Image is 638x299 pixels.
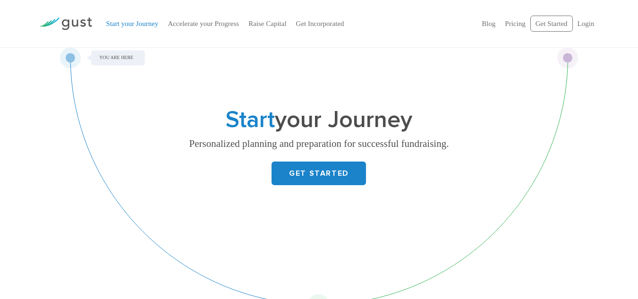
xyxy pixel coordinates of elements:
[523,16,572,32] a: Get Started
[39,17,92,30] img: Gust Logo
[226,106,275,134] span: Start
[497,19,519,28] a: Pricing
[132,109,505,131] h1: your Journey
[577,19,594,28] a: Login
[272,162,366,185] a: GET STARTED
[474,19,488,28] a: Blog
[315,19,371,28] a: Get Incorporated
[174,19,255,28] a: Accelerate your Progress
[265,19,306,28] a: Raise Capital
[136,137,502,151] p: Personalized planning and preparation for successful fundraising.
[106,19,165,28] a: Start your Journey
